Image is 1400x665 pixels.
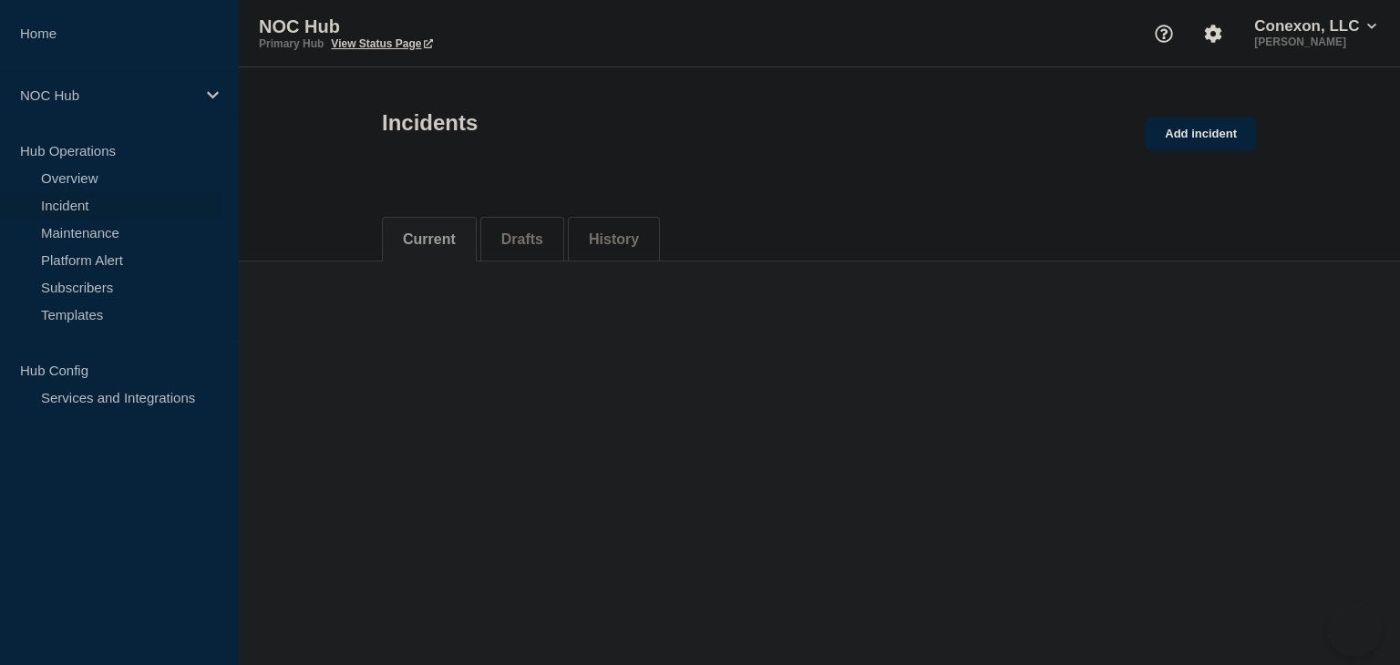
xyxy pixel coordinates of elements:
[20,87,195,103] p: NOC Hub
[1251,17,1380,36] button: Conexon, LLC
[501,231,543,248] button: Drafts
[1194,15,1232,53] button: Account settings
[259,37,324,50] p: Primary Hub
[403,231,456,248] button: Current
[259,16,623,37] p: NOC Hub
[331,37,432,50] a: View Status Page
[1251,36,1380,48] p: [PERSON_NAME]
[1327,602,1382,657] iframe: Help Scout Beacon - Open
[589,231,639,248] button: History
[382,110,478,136] h1: Incidents
[1145,15,1183,53] button: Support
[1145,118,1257,151] a: Add incident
